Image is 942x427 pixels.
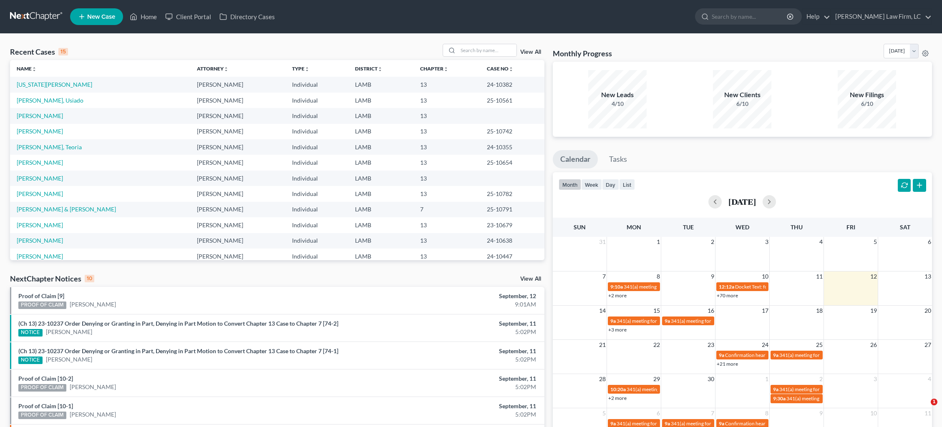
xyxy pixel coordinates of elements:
div: September, 11 [369,402,536,410]
span: 9a [719,420,724,427]
td: [PERSON_NAME] [190,217,286,233]
td: 13 [413,93,480,108]
td: [PERSON_NAME] [190,77,286,92]
td: [PERSON_NAME] [190,202,286,217]
a: [PERSON_NAME] [17,190,63,197]
div: NOTICE [18,357,43,364]
span: 341(a) meeting for [PERSON_NAME] [671,420,751,427]
h3: Monthly Progress [553,48,612,58]
span: 25 [815,340,824,350]
a: (Ch 13) 23-10237 Order Denying or Granting in Part, Denying in Part Motion to Convert Chapter 13 ... [18,347,338,354]
div: NOTICE [18,329,43,337]
i: unfold_more [224,67,229,72]
a: [PERSON_NAME] [17,221,63,229]
a: [PERSON_NAME] [70,383,116,391]
td: LAMB [348,155,414,170]
a: Attorneyunfold_more [197,65,229,72]
a: [PERSON_NAME], Teoria [17,143,82,151]
a: [PERSON_NAME] [70,300,116,309]
a: +3 more [608,327,627,333]
div: 15 [58,48,68,55]
span: 23 [707,340,715,350]
span: 15 [652,306,661,316]
td: 7 [413,202,480,217]
a: [PERSON_NAME] Law Firm, LC [831,9,932,24]
span: 6 [656,408,661,418]
td: Individual [285,139,348,155]
td: 25-10791 [480,202,544,217]
span: Mon [627,224,641,231]
span: 9a [773,352,778,358]
a: Tasks [602,150,635,168]
td: Individual [285,217,348,233]
span: 2 [819,374,824,384]
iframe: Intercom live chat [914,399,934,419]
a: (Ch 13) 23-10237 Order Denying or Granting in Part, Denying in Part Motion to Convert Chapter 13 ... [18,320,338,327]
span: 10 [761,271,769,281]
span: 9a [610,318,616,324]
td: Individual [285,77,348,92]
div: September, 11 [369,319,536,328]
span: Sat [900,224,910,231]
span: 17 [761,306,769,316]
span: 341(a) meeting for [PERSON_NAME] [786,395,867,402]
a: View All [520,276,541,282]
span: 7 [710,408,715,418]
td: 25-10561 [480,93,544,108]
td: 13 [413,249,480,264]
span: Tue [683,224,694,231]
td: Individual [285,249,348,264]
span: 27 [924,340,932,350]
a: +2 more [608,292,627,299]
td: LAMB [348,233,414,249]
span: 30 [707,374,715,384]
a: [PERSON_NAME] [17,237,63,244]
span: New Case [87,14,115,20]
td: LAMB [348,217,414,233]
td: Individual [285,202,348,217]
span: 9:30a [773,395,786,402]
span: 3 [873,374,878,384]
span: 19 [869,306,878,316]
span: 12:12a [719,284,734,290]
span: 21 [598,340,607,350]
i: unfold_more [443,67,448,72]
div: September, 11 [369,347,536,355]
span: 4 [819,237,824,247]
div: September, 12 [369,292,536,300]
a: +2 more [608,395,627,401]
a: Directory Cases [215,9,279,24]
span: 5 [602,408,607,418]
a: [PERSON_NAME] [17,253,63,260]
a: Proof of Claim [10-1] [18,402,73,409]
td: LAMB [348,202,414,217]
span: 2 [710,237,715,247]
a: Client Portal [161,9,215,24]
span: 18 [815,306,824,316]
span: 9a [610,420,616,427]
td: Individual [285,93,348,108]
a: [PERSON_NAME] [46,328,92,336]
span: 7 [602,271,607,281]
span: 29 [652,374,661,384]
td: [PERSON_NAME] [190,124,286,139]
span: 9a [773,386,778,392]
a: Calendar [553,150,598,168]
input: Search by name... [712,9,788,24]
span: 3 [764,237,769,247]
span: 31 [598,237,607,247]
a: [US_STATE][PERSON_NAME] [17,81,92,88]
td: LAMB [348,108,414,123]
a: Chapterunfold_more [420,65,448,72]
td: [PERSON_NAME] [190,171,286,186]
td: 13 [413,124,480,139]
a: +70 more [717,292,738,299]
td: Individual [285,108,348,123]
a: +21 more [717,361,738,367]
td: 13 [413,77,480,92]
a: Nameunfold_more [17,65,37,72]
span: 10:20a [610,386,626,392]
span: 9:10a [610,284,623,290]
div: PROOF OF CLAIM [18,412,66,419]
td: LAMB [348,186,414,201]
